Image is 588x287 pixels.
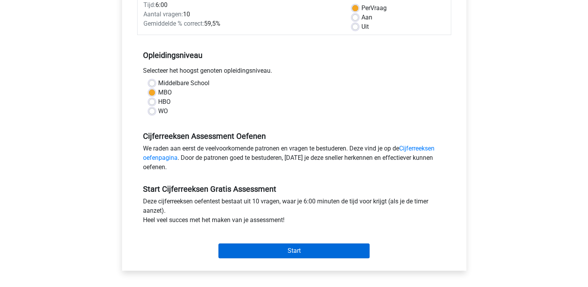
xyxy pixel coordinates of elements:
[143,131,445,141] h5: Cijferreeksen Assessment Oefenen
[143,47,445,63] h5: Opleidingsniveau
[158,97,171,107] label: HBO
[361,13,372,22] label: Aan
[143,1,155,9] span: Tijd:
[143,20,204,27] span: Gemiddelde % correct:
[361,22,369,31] label: Uit
[137,66,451,79] div: Selecteer het hoogst genoten opleidingsniveau.
[361,4,370,12] span: Per
[138,19,346,28] div: 59,5%
[158,107,168,116] label: WO
[218,243,370,258] input: Start
[138,10,346,19] div: 10
[158,88,172,97] label: MBO
[143,184,445,194] h5: Start Cijferreeksen Gratis Assessment
[137,197,451,228] div: Deze cijferreeksen oefentest bestaat uit 10 vragen, waar je 6:00 minuten de tijd voor krijgt (als...
[158,79,209,88] label: Middelbare School
[361,3,387,13] label: Vraag
[143,10,183,18] span: Aantal vragen:
[138,0,346,10] div: 6:00
[137,144,451,175] div: We raden aan eerst de veelvoorkomende patronen en vragen te bestuderen. Deze vind je op de . Door...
